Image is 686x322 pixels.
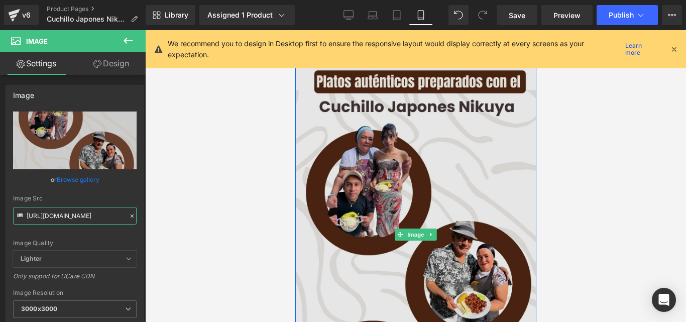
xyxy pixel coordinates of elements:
span: Publish [609,11,634,19]
span: Image [26,37,48,45]
span: Preview [553,10,581,21]
a: Desktop [336,5,361,25]
a: Browse gallery [57,171,99,188]
b: Lighter [21,255,42,262]
div: Open Intercom Messenger [652,288,676,312]
a: Tablet [385,5,409,25]
a: Learn more [621,43,662,55]
div: Image Src [13,195,137,202]
div: Image Resolution [13,289,137,296]
div: or [13,174,137,185]
button: Publish [597,5,658,25]
span: Image [110,198,131,210]
div: Image [13,85,34,99]
input: Link [13,207,137,225]
a: Product Pages [47,5,146,13]
span: Library [165,11,188,20]
span: Save [509,10,525,21]
a: Design [75,52,148,75]
a: Preview [541,5,593,25]
div: v6 [20,9,33,22]
div: Assigned 1 Product [207,10,287,20]
div: Image Quality [13,240,137,247]
b: 3000x3000 [21,305,57,312]
div: Only support for UCare CDN [13,272,137,287]
span: Cuchillo Japones Nikuya [47,15,127,23]
a: Mobile [409,5,433,25]
a: Laptop [361,5,385,25]
button: More [662,5,682,25]
a: New Library [146,5,195,25]
a: Expand / Collapse [131,198,142,210]
a: v6 [4,5,39,25]
p: We recommend you to design in Desktop first to ensure the responsive layout would display correct... [168,38,621,60]
button: Undo [448,5,469,25]
button: Redo [473,5,493,25]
